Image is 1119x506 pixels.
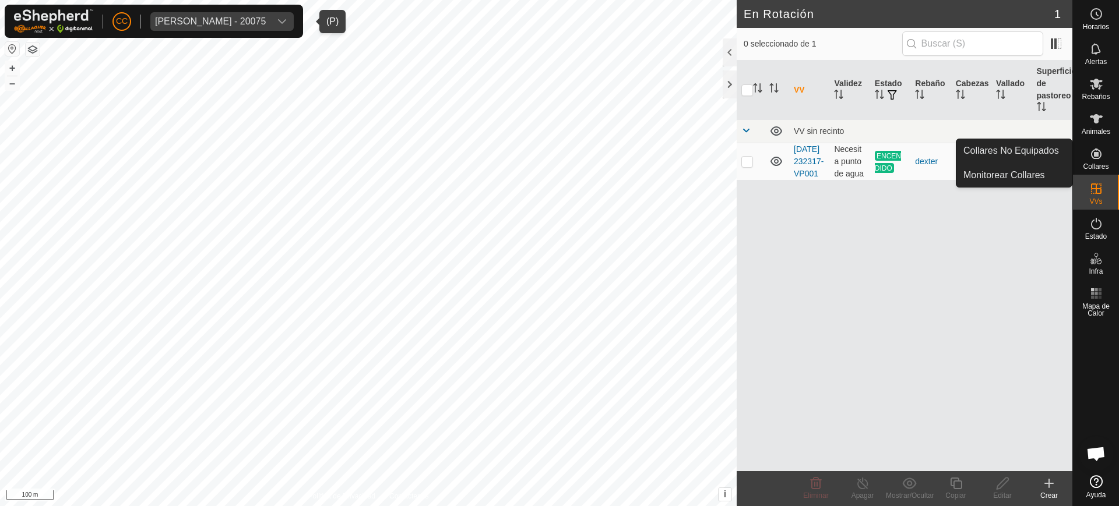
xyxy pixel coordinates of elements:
[886,490,932,501] div: Mostrar/Ocultar
[155,17,266,26] div: [PERSON_NAME] - 20075
[14,9,93,33] img: Logo Gallagher
[870,61,910,120] th: Estado
[1085,233,1107,240] span: Estado
[1054,5,1061,23] span: 1
[956,139,1072,162] a: Collares No Equipados
[1079,436,1114,471] div: Chat abierto
[1085,58,1107,65] span: Alertas
[829,143,870,180] td: Necesita punto de agua
[829,61,870,120] th: Validez
[1089,198,1102,205] span: VVs
[910,61,951,120] th: Rebaño
[1082,93,1110,100] span: Rebaños
[932,490,979,501] div: Copiar
[308,491,375,501] a: Política de Privacidad
[724,489,726,499] span: i
[794,144,824,178] a: [DATE] 232317-VP001
[979,490,1026,501] div: Editar
[5,76,19,90] button: –
[1073,470,1119,503] a: Ayuda
[839,490,886,501] div: Apagar
[1037,104,1046,113] p-sorticon: Activar para ordenar
[5,42,19,56] button: Restablecer Mapa
[875,91,884,101] p-sorticon: Activar para ordenar
[951,143,991,180] td: 8
[744,38,902,50] span: 0 seleccionado de 1
[902,31,1043,56] input: Buscar (S)
[875,151,901,173] span: ENCENDIDO
[753,85,762,94] p-sorticon: Activar para ordenar
[389,491,428,501] a: Contáctenos
[150,12,270,31] span: Olegario Arranz Rodrigo - 20075
[803,491,828,500] span: Eliminar
[1083,23,1109,30] span: Horarios
[915,91,924,101] p-sorticon: Activar para ordenar
[116,15,128,27] span: CC
[963,144,1059,158] span: Collares No Equipados
[5,61,19,75] button: +
[719,488,731,501] button: i
[834,91,843,101] p-sorticon: Activar para ordenar
[769,85,779,94] p-sorticon: Activar para ordenar
[956,91,965,101] p-sorticon: Activar para ordenar
[951,61,991,120] th: Cabezas
[1086,491,1106,498] span: Ayuda
[794,126,1068,136] div: VV sin recinto
[744,7,1054,21] h2: En Rotación
[956,164,1072,187] a: Monitorear Collares
[26,43,40,56] button: Capas del Mapa
[963,168,1045,182] span: Monitorear Collares
[270,12,294,31] div: dropdown trigger
[1083,163,1109,170] span: Collares
[996,91,1005,101] p-sorticon: Activar para ordenar
[1089,268,1103,275] span: Infra
[1076,303,1116,317] span: Mapa de Calor
[1082,128,1110,135] span: Animales
[915,155,946,168] div: dexter
[1026,490,1072,501] div: Crear
[991,61,1032,120] th: Vallado
[789,61,829,120] th: VV
[1032,61,1072,120] th: Superficie de pastoreo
